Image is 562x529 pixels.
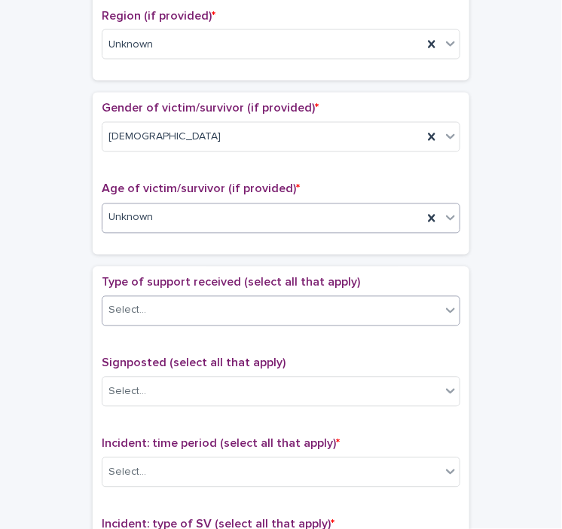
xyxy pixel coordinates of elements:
span: [DEMOGRAPHIC_DATA] [108,130,221,145]
span: Unknown [108,37,153,53]
span: Gender of victim/survivor (if provided) [102,102,319,115]
span: Incident: time period (select all that apply) [102,438,340,450]
div: Select... [108,465,146,481]
span: Region (if provided) [102,10,215,22]
div: Select... [108,384,146,400]
div: Select... [108,303,146,319]
span: Unknown [108,210,153,226]
span: Age of victim/survivor (if provided) [102,183,300,195]
span: Signposted (select all that apply) [102,357,286,369]
span: Type of support received (select all that apply) [102,277,360,289]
